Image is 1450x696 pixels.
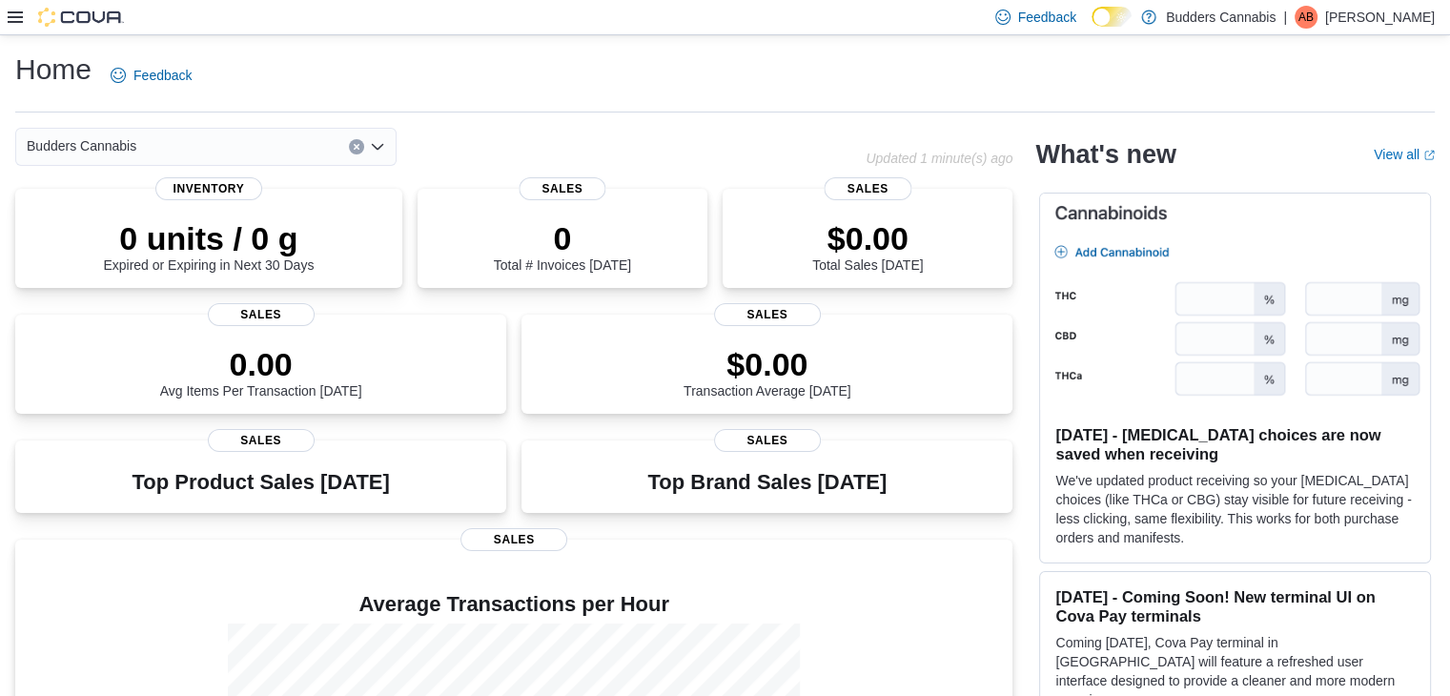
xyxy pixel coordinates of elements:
[1092,27,1093,28] span: Dark Mode
[1055,587,1415,625] h3: [DATE] - Coming Soon! New terminal UI on Cova Pay terminals
[38,8,124,27] img: Cova
[684,345,851,399] div: Transaction Average [DATE]
[519,177,605,200] span: Sales
[494,219,631,273] div: Total # Invoices [DATE]
[1283,6,1287,29] p: |
[1374,147,1435,162] a: View allExternal link
[31,593,997,616] h4: Average Transactions per Hour
[1018,8,1076,27] span: Feedback
[103,219,314,257] p: 0 units / 0 g
[208,429,315,452] span: Sales
[1298,6,1314,29] span: AB
[494,219,631,257] p: 0
[160,345,362,383] p: 0.00
[684,345,851,383] p: $0.00
[370,139,385,154] button: Open list of options
[155,177,262,200] span: Inventory
[349,139,364,154] button: Clear input
[812,219,923,273] div: Total Sales [DATE]
[132,471,389,494] h3: Top Product Sales [DATE]
[160,345,362,399] div: Avg Items Per Transaction [DATE]
[1423,150,1435,161] svg: External link
[1092,7,1132,27] input: Dark Mode
[460,528,567,551] span: Sales
[1166,6,1276,29] p: Budders Cannabis
[15,51,92,89] h1: Home
[825,177,911,200] span: Sales
[714,303,821,326] span: Sales
[1055,471,1415,547] p: We've updated product receiving so your [MEDICAL_DATA] choices (like THCa or CBG) stay visible fo...
[647,471,887,494] h3: Top Brand Sales [DATE]
[812,219,923,257] p: $0.00
[1325,6,1435,29] p: [PERSON_NAME]
[103,219,314,273] div: Expired or Expiring in Next 30 Days
[714,429,821,452] span: Sales
[1295,6,1317,29] div: Aran Brar
[866,151,1012,166] p: Updated 1 minute(s) ago
[27,134,136,157] span: Budders Cannabis
[1055,425,1415,463] h3: [DATE] - [MEDICAL_DATA] choices are now saved when receiving
[133,66,192,85] span: Feedback
[103,56,199,94] a: Feedback
[208,303,315,326] span: Sales
[1035,139,1175,170] h2: What's new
